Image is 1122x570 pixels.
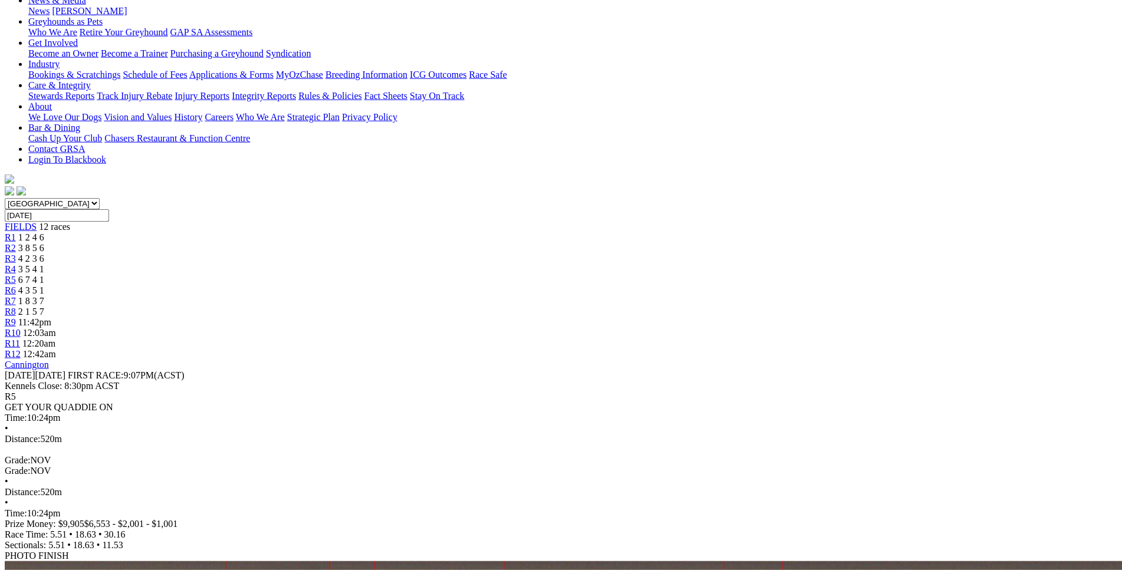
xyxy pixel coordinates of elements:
[5,381,1117,391] div: Kennels Close: 8:30pm ACST
[5,222,37,232] a: FIELDS
[266,48,311,58] a: Syndication
[68,370,123,380] span: FIRST RACE:
[276,70,323,80] a: MyOzChase
[18,296,44,306] span: 1 8 3 7
[28,27,77,37] a: Who We Are
[28,80,91,90] a: Care & Integrity
[410,70,466,80] a: ICG Outcomes
[5,508,27,518] span: Time:
[5,328,21,338] span: R10
[97,91,172,101] a: Track Injury Rebate
[18,317,51,327] span: 11:42pm
[205,112,233,122] a: Careers
[232,91,296,101] a: Integrity Reports
[23,328,56,338] span: 12:03am
[73,540,94,550] span: 18.63
[69,529,73,539] span: •
[5,529,48,539] span: Race Time:
[5,186,14,196] img: facebook.svg
[28,91,94,101] a: Stewards Reports
[28,112,1117,123] div: About
[5,349,21,359] a: R12
[5,307,16,317] a: R8
[5,413,1117,423] div: 10:24pm
[170,27,253,37] a: GAP SA Assessments
[5,455,1117,466] div: NOV
[28,112,101,122] a: We Love Our Dogs
[5,423,8,433] span: •
[28,59,60,69] a: Industry
[5,232,16,242] span: R1
[97,540,100,550] span: •
[410,91,464,101] a: Stay On Track
[39,222,70,232] span: 12 races
[104,133,250,143] a: Chasers Restaurant & Function Centre
[84,519,178,529] span: $6,553 - $2,001 - $1,001
[5,551,69,561] span: PHOTO FINISH
[5,466,31,476] span: Grade:
[22,338,55,348] span: 12:20am
[28,48,1117,59] div: Get Involved
[5,370,65,380] span: [DATE]
[68,370,185,380] span: 9:07PM(ACST)
[28,38,78,48] a: Get Involved
[5,264,16,274] span: R4
[469,70,506,80] a: Race Safe
[28,17,103,27] a: Greyhounds as Pets
[18,307,44,317] span: 2 1 5 7
[5,466,1117,476] div: NOV
[28,123,80,133] a: Bar & Dining
[5,402,1117,413] div: GET YOUR QUADDIE ON
[5,285,16,295] a: R6
[5,487,40,497] span: Distance:
[102,540,123,550] span: 11.53
[28,91,1117,101] div: Care & Integrity
[5,434,40,444] span: Distance:
[170,48,264,58] a: Purchasing a Greyhound
[5,317,16,327] a: R9
[5,370,35,380] span: [DATE]
[298,91,362,101] a: Rules & Policies
[174,112,202,122] a: History
[28,133,1117,144] div: Bar & Dining
[123,70,187,80] a: Schedule of Fees
[5,540,46,550] span: Sectionals:
[5,519,1117,529] div: Prize Money: $9,905
[80,27,168,37] a: Retire Your Greyhound
[28,6,1117,17] div: News & Media
[5,497,8,508] span: •
[5,338,20,348] a: R11
[104,112,172,122] a: Vision and Values
[101,48,168,58] a: Become a Trainer
[5,243,16,253] a: R2
[28,27,1117,38] div: Greyhounds as Pets
[5,253,16,263] span: R3
[325,70,407,80] a: Breeding Information
[28,70,120,80] a: Bookings & Scratchings
[18,243,44,253] span: 3 8 5 6
[28,133,102,143] a: Cash Up Your Club
[18,285,44,295] span: 4 3 5 1
[52,6,127,16] a: [PERSON_NAME]
[342,112,397,122] a: Privacy Policy
[5,487,1117,497] div: 520m
[18,275,44,285] span: 6 7 4 1
[28,48,98,58] a: Become an Owner
[5,413,27,423] span: Time:
[5,296,16,306] span: R7
[189,70,274,80] a: Applications & Forms
[50,529,67,539] span: 5.51
[28,70,1117,80] div: Industry
[287,112,340,122] a: Strategic Plan
[18,253,44,263] span: 4 2 3 6
[104,529,126,539] span: 30.16
[175,91,229,101] a: Injury Reports
[5,275,16,285] a: R5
